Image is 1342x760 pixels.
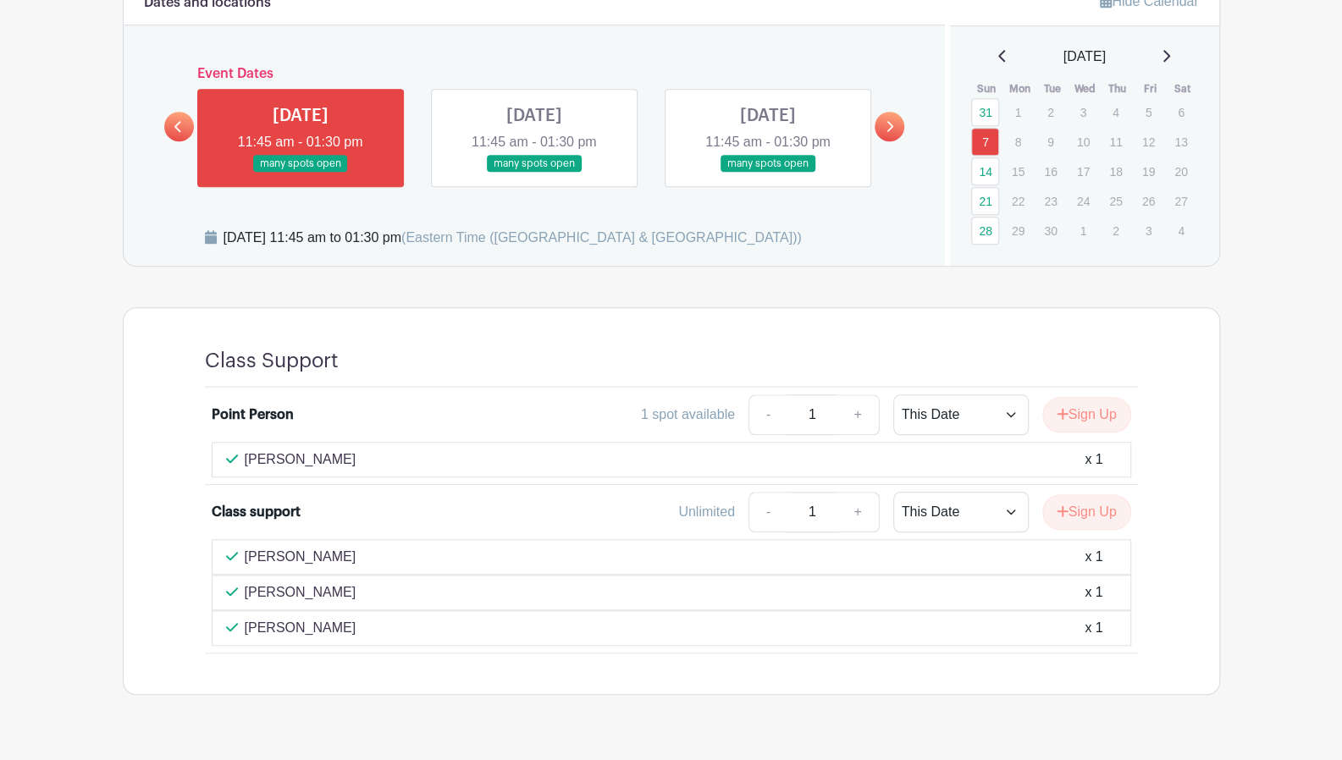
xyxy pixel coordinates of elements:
[224,228,802,248] div: [DATE] 11:45 am to 01:30 pm
[971,217,999,245] a: 28
[1102,99,1129,125] p: 4
[1135,99,1163,125] p: 5
[1085,449,1102,470] div: x 1
[1085,618,1102,638] div: x 1
[1069,158,1097,184] p: 17
[1036,158,1064,184] p: 16
[1042,397,1131,432] button: Sign Up
[1063,47,1106,67] span: [DATE]
[1102,188,1129,214] p: 25
[1004,218,1032,244] p: 29
[1036,188,1064,214] p: 23
[245,582,356,603] p: [PERSON_NAME]
[1069,80,1102,97] th: Wed
[971,187,999,215] a: 21
[1135,188,1163,214] p: 26
[245,618,356,638] p: [PERSON_NAME]
[1101,80,1134,97] th: Thu
[1135,158,1163,184] p: 19
[194,66,875,82] h6: Event Dates
[1004,158,1032,184] p: 15
[1135,129,1163,155] p: 12
[212,405,294,425] div: Point Person
[1102,129,1129,155] p: 11
[748,394,787,435] a: -
[205,349,339,373] h4: Class Support
[1004,188,1032,214] p: 22
[641,405,735,425] div: 1 spot available
[1167,158,1195,184] p: 20
[678,502,735,522] div: Unlimited
[1036,218,1064,244] p: 30
[971,157,999,185] a: 14
[1135,218,1163,244] p: 3
[1085,547,1102,567] div: x 1
[1003,80,1036,97] th: Mon
[1004,129,1032,155] p: 8
[970,80,1003,97] th: Sun
[1167,218,1195,244] p: 4
[1167,188,1195,214] p: 27
[1036,99,1064,125] p: 2
[1042,494,1131,530] button: Sign Up
[748,492,787,532] a: -
[1167,129,1195,155] p: 13
[1102,158,1129,184] p: 18
[971,128,999,156] a: 7
[1167,99,1195,125] p: 6
[1035,80,1069,97] th: Tue
[837,394,879,435] a: +
[1102,218,1129,244] p: 2
[1069,218,1097,244] p: 1
[1134,80,1167,97] th: Fri
[1069,129,1097,155] p: 10
[1069,99,1097,125] p: 3
[1166,80,1199,97] th: Sat
[401,230,802,245] span: (Eastern Time ([GEOGRAPHIC_DATA] & [GEOGRAPHIC_DATA]))
[971,98,999,126] a: 31
[1085,582,1102,603] div: x 1
[1004,99,1032,125] p: 1
[245,449,356,470] p: [PERSON_NAME]
[1036,129,1064,155] p: 9
[212,502,301,522] div: Class support
[1069,188,1097,214] p: 24
[837,492,879,532] a: +
[245,547,356,567] p: [PERSON_NAME]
